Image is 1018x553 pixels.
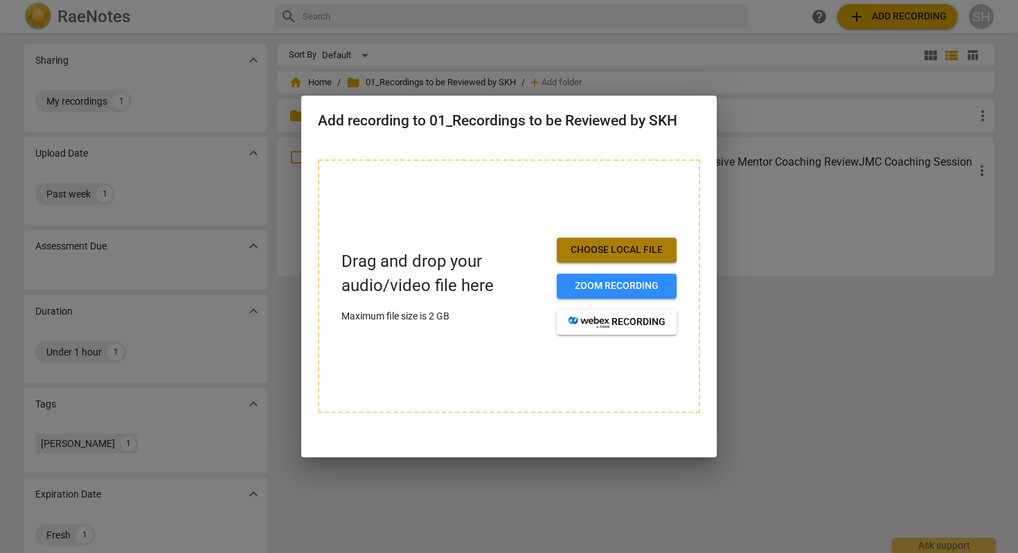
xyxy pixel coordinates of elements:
span: Choose local file [568,243,666,257]
button: recording [557,310,677,335]
span: recording [568,315,666,329]
button: Choose local file [557,238,677,263]
p: Drag and drop your audio/video file here [341,249,546,298]
span: Zoom recording [568,279,666,293]
h2: Add recording to 01_Recordings to be Reviewed by SKH [318,112,700,130]
button: Zoom recording [557,274,677,299]
p: Maximum file size is 2 GB [341,309,546,324]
